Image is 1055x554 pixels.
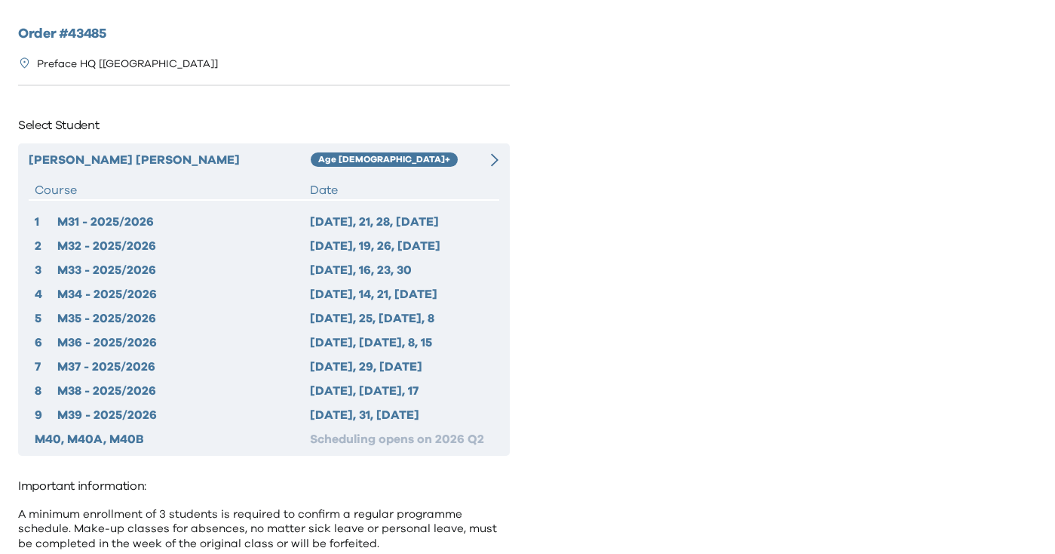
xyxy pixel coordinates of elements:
[310,237,493,255] div: [DATE], 19, 26, [DATE]
[29,151,311,169] div: [PERSON_NAME] [PERSON_NAME]
[35,358,57,376] div: 7
[57,382,309,400] div: M38 - 2025/2026
[35,261,57,279] div: 3
[57,406,309,424] div: M39 - 2025/2026
[35,213,57,231] div: 1
[35,430,310,448] div: M40, M40A, M40B
[35,334,57,352] div: 6
[310,358,493,376] div: [DATE], 29, [DATE]
[310,285,493,303] div: [DATE], 14, 21, [DATE]
[57,285,309,303] div: M34 - 2025/2026
[35,382,57,400] div: 8
[35,237,57,255] div: 2
[310,382,493,400] div: [DATE], [DATE], 17
[311,152,458,168] div: Age [DEMOGRAPHIC_DATA]+
[310,309,493,328] div: [DATE], 25, [DATE], 8
[18,24,510,45] h2: Order # 43485
[35,406,57,424] div: 9
[310,406,493,424] div: [DATE], 31, [DATE]
[310,181,493,199] div: Date
[35,181,310,199] div: Course
[310,430,493,448] div: Scheduling opens on 2026 Q2
[35,285,57,303] div: 4
[310,261,493,279] div: [DATE], 16, 23, 30
[57,237,309,255] div: M32 - 2025/2026
[310,213,493,231] div: [DATE], 21, 28, [DATE]
[57,213,309,231] div: M31 - 2025/2026
[18,113,510,137] p: Select Student
[57,358,309,376] div: M37 - 2025/2026
[37,57,218,72] p: Preface HQ [[GEOGRAPHIC_DATA]]
[35,309,57,328] div: 5
[57,334,309,352] div: M36 - 2025/2026
[57,261,309,279] div: M33 - 2025/2026
[310,334,493,352] div: [DATE], [DATE], 8, 15
[57,309,309,328] div: M35 - 2025/2026
[18,474,510,498] p: Important information:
